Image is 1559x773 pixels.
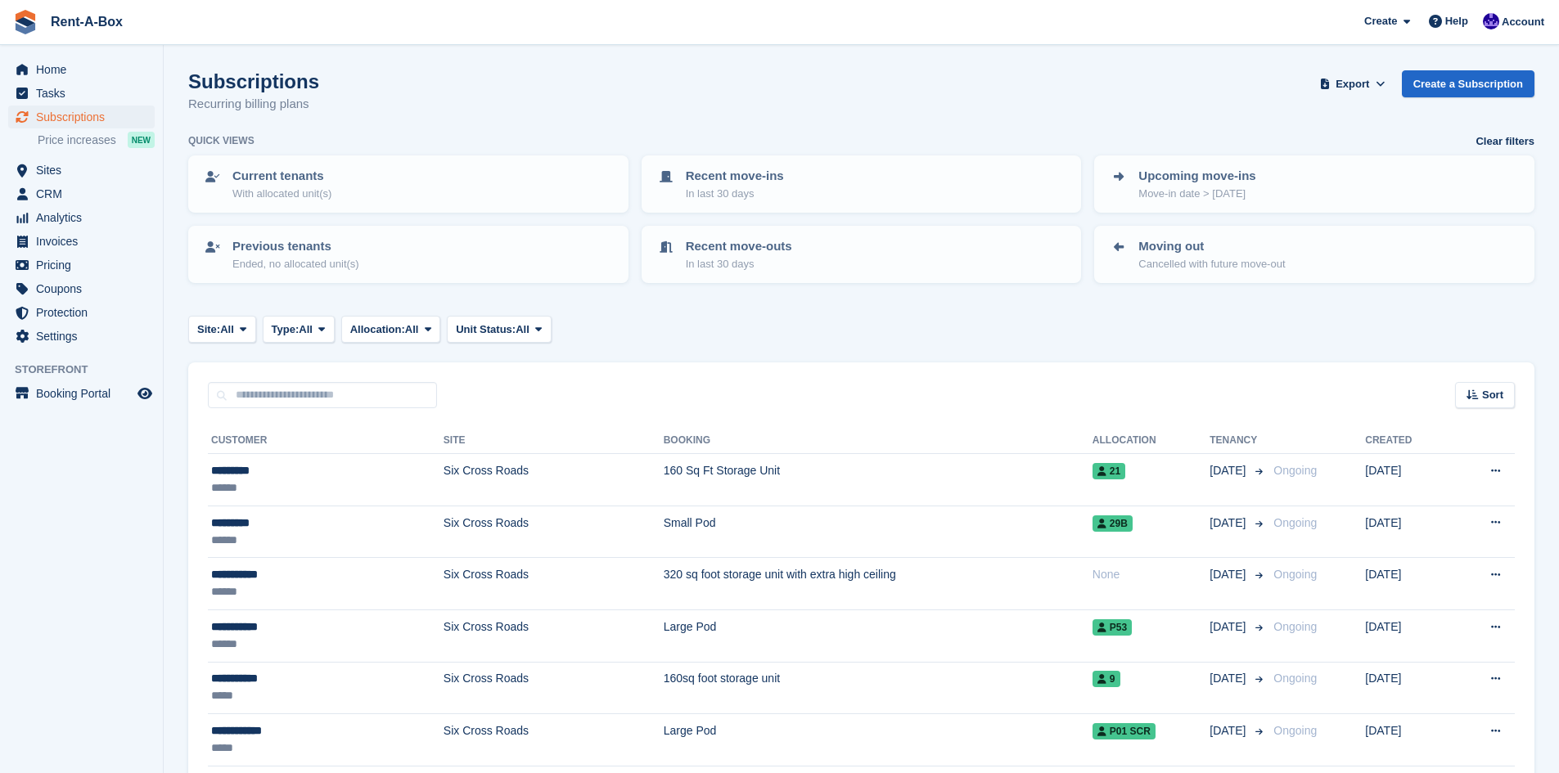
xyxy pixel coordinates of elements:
span: [DATE] [1210,462,1249,479]
a: Current tenants With allocated unit(s) [190,157,627,211]
a: menu [8,230,155,253]
span: Create [1364,13,1397,29]
p: Moving out [1138,237,1285,256]
p: Current tenants [232,167,331,186]
th: Booking [664,428,1093,454]
button: Site: All [188,316,256,343]
span: Subscriptions [36,106,134,128]
th: Created [1365,428,1451,454]
span: P01 SCR [1093,723,1156,739]
a: menu [8,301,155,324]
button: Export [1317,70,1389,97]
td: Six Cross Roads [444,506,664,558]
a: Create a Subscription [1402,70,1534,97]
td: [DATE] [1365,609,1451,662]
span: Price increases [38,133,116,148]
p: In last 30 days [686,256,792,272]
td: Six Cross Roads [444,714,664,766]
span: Ongoing [1273,724,1317,737]
a: Moving out Cancelled with future move-out [1096,227,1533,281]
img: Colin O Shea [1483,13,1499,29]
span: [DATE] [1210,566,1249,583]
td: [DATE] [1365,506,1451,558]
p: Cancelled with future move-out [1138,256,1285,272]
td: Six Cross Roads [444,454,664,506]
span: Ongoing [1273,620,1317,633]
p: Move-in date > [DATE] [1138,186,1255,202]
span: Ongoing [1273,464,1317,477]
span: Site: [197,321,220,338]
span: All [405,321,419,338]
span: 9 [1093,671,1120,687]
div: None [1093,566,1210,583]
td: Six Cross Roads [444,662,664,714]
a: menu [8,82,155,105]
p: Upcoming move-ins [1138,167,1255,186]
span: Booking Portal [36,382,134,405]
td: Six Cross Roads [444,609,664,662]
span: Export [1336,76,1369,92]
p: Recurring billing plans [188,95,319,114]
a: menu [8,254,155,276]
p: Recent move-outs [686,237,792,256]
td: [DATE] [1365,558,1451,610]
a: menu [8,382,155,405]
span: Tasks [36,82,134,105]
a: Preview store [135,384,155,403]
td: [DATE] [1365,454,1451,506]
td: Six Cross Roads [444,558,664,610]
a: menu [8,277,155,300]
span: Ongoing [1273,672,1317,685]
span: Home [36,58,134,81]
th: Site [444,428,664,454]
th: Allocation [1093,428,1210,454]
span: 21 [1093,463,1125,479]
a: menu [8,325,155,348]
td: 160 Sq Ft Storage Unit [664,454,1093,506]
span: Coupons [36,277,134,300]
div: NEW [128,132,155,148]
span: Ongoing [1273,568,1317,581]
span: CRM [36,182,134,205]
span: 29B [1093,515,1133,532]
h1: Subscriptions [188,70,319,92]
span: Sort [1482,387,1503,403]
a: Previous tenants Ended, no allocated unit(s) [190,227,627,281]
p: Recent move-ins [686,167,784,186]
span: Help [1445,13,1468,29]
span: Sites [36,159,134,182]
a: Recent move-ins In last 30 days [643,157,1080,211]
span: All [299,321,313,338]
span: Analytics [36,206,134,229]
td: [DATE] [1365,714,1451,766]
span: All [220,321,234,338]
th: Customer [208,428,444,454]
button: Unit Status: All [447,316,551,343]
span: Storefront [15,362,163,378]
span: [DATE] [1210,670,1249,687]
td: 160sq foot storage unit [664,662,1093,714]
span: Settings [36,325,134,348]
span: Invoices [36,230,134,253]
span: [DATE] [1210,515,1249,532]
a: menu [8,206,155,229]
p: Ended, no allocated unit(s) [232,256,359,272]
span: All [516,321,529,338]
span: Unit Status: [456,321,516,338]
td: [DATE] [1365,662,1451,714]
span: Protection [36,301,134,324]
img: stora-icon-8386f47178a22dfd0bd8f6a31ec36ba5ce8667c1dd55bd0f319d3a0aa187defe.svg [13,10,38,34]
td: Small Pod [664,506,1093,558]
button: Allocation: All [341,316,441,343]
span: P53 [1093,619,1132,636]
h6: Quick views [188,133,255,148]
span: Type: [272,321,300,338]
span: Allocation: [350,321,405,338]
p: Previous tenants [232,237,359,256]
a: menu [8,182,155,205]
a: Clear filters [1476,133,1534,150]
a: Recent move-outs In last 30 days [643,227,1080,281]
span: [DATE] [1210,722,1249,739]
a: menu [8,106,155,128]
a: Price increases NEW [38,131,155,149]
